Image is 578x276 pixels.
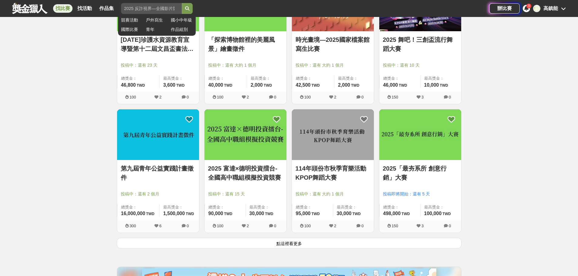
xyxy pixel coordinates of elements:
span: 最高獎金： [424,75,458,81]
span: 總獎金： [208,75,243,81]
a: 國際比賽 [121,26,143,33]
span: 0 [274,224,276,228]
span: TWD [224,83,232,88]
span: TWD [265,212,273,216]
span: 3,600 [163,82,175,88]
span: 100 [217,224,224,228]
span: 最高獎金： [424,204,458,210]
span: 0 [449,224,451,228]
span: 最高獎金： [249,204,283,210]
button: 點這裡看更多 [117,238,461,248]
div: 高鎮能 [543,5,558,12]
span: 100 [304,224,311,228]
a: 作品集 [97,4,116,13]
span: 100 [217,95,224,99]
span: 投稿中：還有 大約 1 個月 [296,191,370,197]
span: 95,000 [296,211,311,216]
span: TWD [264,83,272,88]
span: 6 [159,224,161,228]
span: 150 [392,95,398,99]
span: TWD [442,212,451,216]
span: 1,500,000 [163,211,185,216]
span: 最高獎金： [163,204,195,210]
a: 第九屆青年公益實踐計畫徵件 [121,164,195,182]
span: 2 [247,95,249,99]
span: 總獎金： [208,204,242,210]
span: 總獎金： [296,204,329,210]
a: 2025 舞吧！三創盃流行舞蹈大賽 [383,35,458,53]
span: TWD [311,83,319,88]
span: 最高獎金： [251,75,283,81]
span: 投稿中：還有 大約 1 個月 [296,62,370,68]
span: 最高獎金： [338,75,370,81]
div: 辦比賽 [489,3,520,14]
span: 150 [392,224,398,228]
span: 46,000 [383,82,398,88]
span: 3 [421,224,424,228]
span: 2 [247,224,249,228]
span: 0 [449,95,451,99]
a: 國小中年級 [171,17,193,23]
span: 投稿即將開始：還有 5 天 [383,191,458,197]
span: 投稿中：還有 2 個月 [121,191,195,197]
span: 498,000 [383,211,401,216]
a: 戶外寫生 [146,17,168,23]
a: 時光畫境—2025國家檔案館寫生比賽 [296,35,370,53]
a: 競賽活動 [121,17,143,23]
a: Cover Image [379,109,461,160]
span: 總獎金： [383,204,417,210]
span: 2 [334,224,336,228]
span: 2,000 [251,82,263,88]
span: 最高獎金： [163,75,195,81]
span: TWD [352,212,360,216]
img: Cover Image [292,109,374,160]
span: 0 [274,95,276,99]
span: TWD [401,212,410,216]
span: 最高獎金： [337,204,370,210]
a: [DATE]珍護水資源教育宣導暨第十二屆文昌盃書法比賽 [121,35,195,53]
span: 總獎金： [121,204,156,210]
span: 90,000 [208,211,223,216]
span: TWD [224,212,232,216]
span: 30,000 [337,211,352,216]
span: 投稿中：還有 15 天 [208,191,283,197]
span: 42,500 [296,82,311,88]
span: 投稿中：還有 10 天 [383,62,458,68]
span: 3 [421,95,424,99]
a: 找比賽 [53,4,73,13]
span: TWD [311,212,319,216]
span: 2 [159,95,161,99]
span: TWD [399,83,407,88]
a: 2025「最夯系所 創意行銷」大賽 [383,164,458,182]
div: 高 [533,5,540,12]
img: Cover Image [117,109,199,160]
span: TWD [176,83,184,88]
span: TWD [351,83,359,88]
span: 0 [187,95,189,99]
a: 青年 [146,26,168,33]
span: 10,000 [424,82,439,88]
span: 100 [130,95,136,99]
span: TWD [186,212,194,216]
span: 100 [304,95,311,99]
input: 2025 反詐視界—全國影片競賽 [121,3,182,14]
span: 投稿中：還有 23 天 [121,62,195,68]
span: 0 [187,224,189,228]
span: 2 [334,95,336,99]
a: 114年頭份市秋季育樂活動 KPOP舞蹈大賽 [296,164,370,182]
span: 40,000 [208,82,223,88]
img: Cover Image [204,109,286,160]
span: 46,800 [121,82,136,88]
a: 找活動 [75,4,94,13]
span: 16,000,000 [121,211,145,216]
span: 投稿中：還有 大約 1 個月 [208,62,283,68]
span: 30,000 [249,211,264,216]
span: 0 [361,224,363,228]
a: 作品組別 [171,26,193,33]
span: 100,000 [424,211,442,216]
span: TWD [146,212,154,216]
span: 2,000 [338,82,350,88]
